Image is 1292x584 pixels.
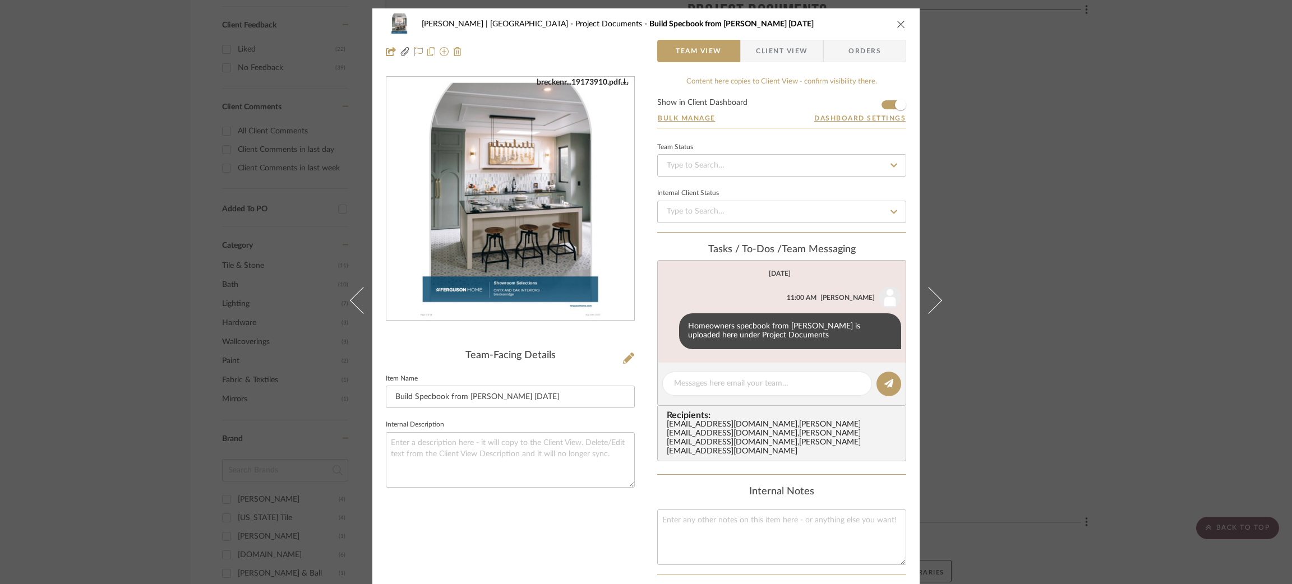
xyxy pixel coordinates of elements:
[386,376,418,382] label: Item Name
[386,77,634,321] div: 0
[386,386,635,408] input: Enter Item Name
[676,40,722,62] span: Team View
[657,113,716,123] button: Bulk Manage
[386,13,413,35] img: fd1274a7-eaa5-4096-92a6-4eb4f50b5da6_48x40.jpg
[657,244,906,256] div: team Messaging
[657,154,906,177] input: Type to Search…
[422,20,575,28] span: [PERSON_NAME] | [GEOGRAPHIC_DATA]
[820,293,875,303] div: [PERSON_NAME]
[657,201,906,223] input: Type to Search…
[814,113,906,123] button: Dashboard Settings
[453,47,462,56] img: Remove from project
[537,77,629,87] div: breckenr...19173910.pdf
[708,244,782,254] span: Tasks / To-Dos /
[769,270,791,277] div: [DATE]
[836,40,893,62] span: Orders
[575,20,649,28] span: Project Documents
[667,410,901,420] span: Recipients:
[657,76,906,87] div: Content here copies to Client View - confirm visibility there.
[787,293,816,303] div: 11:00 AM
[657,145,693,150] div: Team Status
[879,286,901,309] img: user_avatar.png
[386,422,444,428] label: Internal Description
[386,350,635,362] div: Team-Facing Details
[756,40,807,62] span: Client View
[649,20,814,28] span: Build Specbook from [PERSON_NAME] [DATE]
[667,420,901,456] div: [EMAIL_ADDRESS][DOMAIN_NAME] , [PERSON_NAME][EMAIL_ADDRESS][DOMAIN_NAME] , [PERSON_NAME][EMAIL_AD...
[657,486,906,498] div: Internal Notes
[657,191,719,196] div: Internal Client Status
[896,19,906,29] button: close
[416,77,605,321] img: fd1274a7-eaa5-4096-92a6-4eb4f50b5da6_436x436.jpg
[679,313,901,349] div: Homeowners specbook from [PERSON_NAME] is uploaded here under Project Documents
